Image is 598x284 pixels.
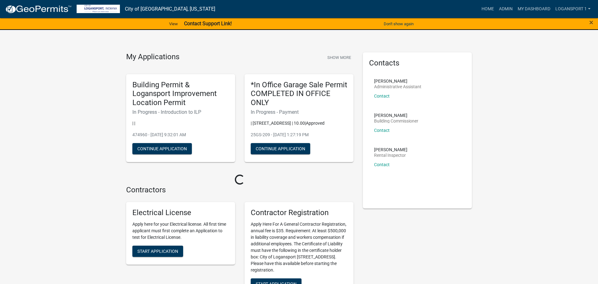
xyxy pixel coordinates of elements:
[251,120,347,127] p: | [STREET_ADDRESS] | 10.00|Approved
[251,109,347,115] h6: In Progress - Payment
[132,246,183,257] button: Start Application
[374,119,418,123] p: Building Commissioner
[251,208,347,217] h5: Contractor Registration
[251,221,347,273] p: Apply Here For A General Contractor Registration, annual fee is $35. Requirement: At least $500,0...
[132,80,229,107] h5: Building Permit & Logansport Improvement Location Permit
[553,3,593,15] a: Logansport 1
[251,132,347,138] p: 25GS-209 - [DATE] 1:27:19 PM
[126,52,179,62] h4: My Applications
[374,84,421,89] p: Administrative Assistant
[589,19,593,26] button: Close
[369,59,466,68] h5: Contacts
[132,120,229,127] p: | |
[251,143,310,154] button: Continue Application
[479,3,496,15] a: Home
[251,80,347,107] h5: *In Office Garage Sale Permit COMPLETED IN OFFICE ONLY
[374,113,418,118] p: [PERSON_NAME]
[374,147,407,152] p: [PERSON_NAME]
[132,143,192,154] button: Continue Application
[137,248,178,253] span: Start Application
[77,5,120,13] img: City of Logansport, Indiana
[325,52,354,63] button: Show More
[126,185,354,195] h4: Contractors
[125,4,215,14] a: City of [GEOGRAPHIC_DATA], [US_STATE]
[132,132,229,138] p: 474960 - [DATE] 9:32:01 AM
[374,162,390,167] a: Contact
[374,94,390,99] a: Contact
[589,18,593,27] span: ×
[381,19,416,29] button: Don't show again
[374,153,407,157] p: Rental Inspector
[132,208,229,217] h5: Electrical License
[132,221,229,241] p: Apply here for your Electrical license. All first time applicant must first complete an Applicati...
[184,21,232,26] strong: Contact Support Link!
[167,19,180,29] a: View
[132,109,229,115] h6: In Progress - Introduction to ILP
[374,128,390,133] a: Contact
[496,3,515,15] a: Admin
[515,3,553,15] a: My Dashboard
[374,79,421,83] p: [PERSON_NAME]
